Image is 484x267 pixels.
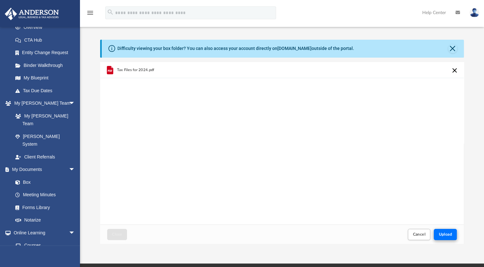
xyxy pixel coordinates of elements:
[107,229,127,240] button: Close
[117,45,354,52] div: Difficulty viewing your box folder? You can also access your account directly on outside of the p...
[4,226,82,239] a: Online Learningarrow_drop_down
[9,84,85,97] a: Tax Due Dates
[107,9,114,16] i: search
[112,232,122,236] span: Close
[451,67,458,74] button: Cancel this upload
[277,46,312,51] a: [DOMAIN_NAME]
[100,62,464,225] div: grid
[470,8,479,17] img: User Pic
[9,21,85,34] a: Overview
[86,12,94,17] a: menu
[3,8,61,20] img: Anderson Advisors Platinum Portal
[9,150,82,163] a: Client Referrals
[9,201,78,214] a: Forms Library
[434,229,457,240] button: Upload
[69,97,82,110] span: arrow_drop_down
[4,97,82,110] a: My [PERSON_NAME] Teamarrow_drop_down
[69,226,82,239] span: arrow_drop_down
[9,176,78,189] a: Box
[86,9,94,17] i: menu
[408,229,430,240] button: Cancel
[9,34,85,46] a: CTA Hub
[4,163,82,176] a: My Documentsarrow_drop_down
[9,59,85,72] a: Binder Walkthrough
[413,232,425,236] span: Cancel
[9,46,85,59] a: Entity Change Request
[9,214,82,227] a: Notarize
[117,68,155,72] span: Tax Files for 2024.pdf
[9,72,82,85] a: My Blueprint
[9,239,82,252] a: Courses
[100,62,464,244] div: Upload
[9,189,82,201] a: Meeting Minutes
[448,44,457,53] button: Close
[9,130,82,150] a: [PERSON_NAME] System
[69,163,82,176] span: arrow_drop_down
[9,109,78,130] a: My [PERSON_NAME] Team
[439,232,452,236] span: Upload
